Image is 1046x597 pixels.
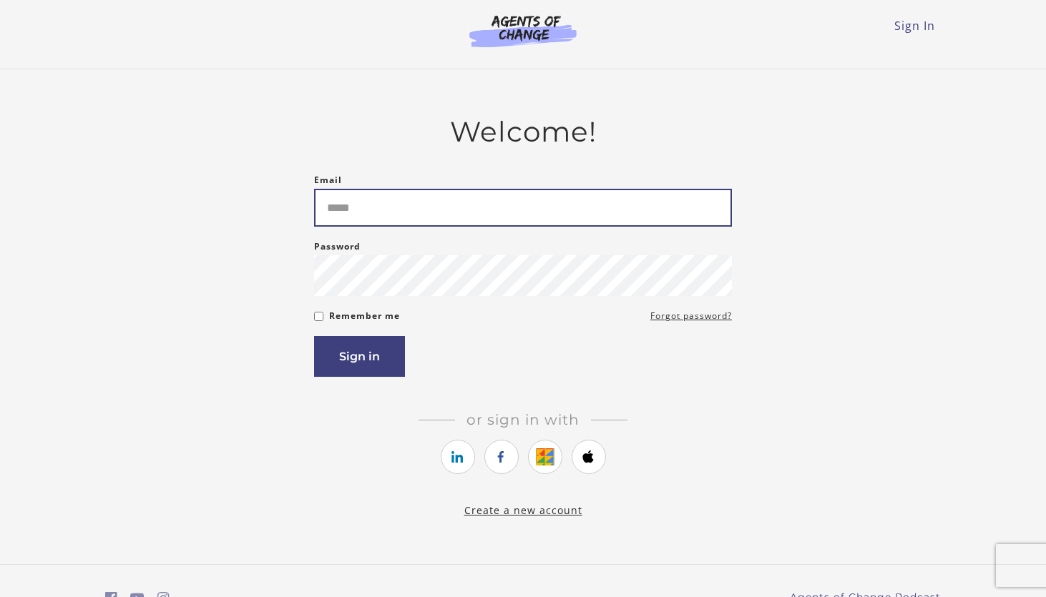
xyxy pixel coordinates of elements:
label: Password [314,238,361,255]
label: Email [314,172,342,189]
a: https://courses.thinkific.com/users/auth/facebook?ss%5Breferral%5D=&ss%5Buser_return_to%5D=&ss%5B... [484,440,519,474]
a: https://courses.thinkific.com/users/auth/apple?ss%5Breferral%5D=&ss%5Buser_return_to%5D=&ss%5Bvis... [572,440,606,474]
img: Agents of Change Logo [454,14,592,47]
a: https://courses.thinkific.com/users/auth/linkedin?ss%5Breferral%5D=&ss%5Buser_return_to%5D=&ss%5B... [441,440,475,474]
a: Sign In [894,18,935,34]
h2: Welcome! [314,115,732,149]
a: https://courses.thinkific.com/users/auth/google?ss%5Breferral%5D=&ss%5Buser_return_to%5D=&ss%5Bvi... [528,440,562,474]
a: Create a new account [464,503,582,517]
label: Remember me [329,307,400,325]
button: Sign in [314,336,405,377]
span: Or sign in with [455,411,591,428]
a: Forgot password? [650,307,732,325]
